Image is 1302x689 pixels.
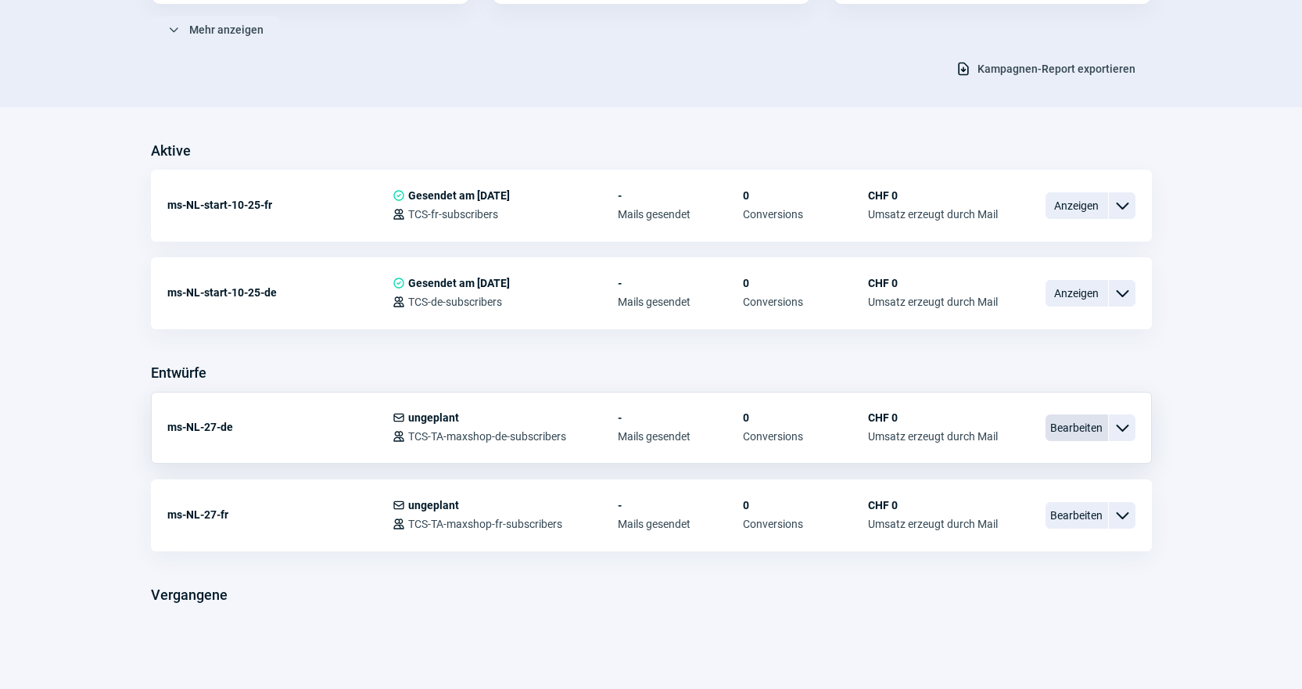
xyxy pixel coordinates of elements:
[408,189,510,202] span: Gesendet am [DATE]
[408,208,498,221] span: TCS-fr-subscribers
[167,499,393,530] div: ms-NL-27-fr
[868,430,998,443] span: Umsatz erzeugt durch Mail
[618,518,743,530] span: Mails gesendet
[868,411,998,424] span: CHF 0
[618,296,743,308] span: Mails gesendet
[167,277,393,308] div: ms-NL-start-10-25-de
[1046,414,1108,441] span: Bearbeiten
[868,296,998,308] span: Umsatz erzeugt durch Mail
[408,430,566,443] span: TCS-TA-maxshop-de-subscribers
[1046,192,1108,219] span: Anzeigen
[618,411,743,424] span: -
[743,208,868,221] span: Conversions
[618,189,743,202] span: -
[618,430,743,443] span: Mails gesendet
[167,411,393,443] div: ms-NL-27-de
[743,189,868,202] span: 0
[868,208,998,221] span: Umsatz erzeugt durch Mail
[1046,280,1108,307] span: Anzeigen
[868,499,998,511] span: CHF 0
[868,518,998,530] span: Umsatz erzeugt durch Mail
[618,208,743,221] span: Mails gesendet
[868,189,998,202] span: CHF 0
[618,499,743,511] span: -
[743,499,868,511] span: 0
[743,277,868,289] span: 0
[743,430,868,443] span: Conversions
[189,17,264,42] span: Mehr anzeigen
[1046,502,1108,529] span: Bearbeiten
[408,296,502,308] span: TCS-de-subscribers
[977,56,1135,81] span: Kampagnen-Report exportieren
[408,499,459,511] span: ungeplant
[618,277,743,289] span: -
[868,277,998,289] span: CHF 0
[743,411,868,424] span: 0
[408,411,459,424] span: ungeplant
[408,518,562,530] span: TCS-TA-maxshop-fr-subscribers
[151,16,280,43] button: Mehr anzeigen
[408,277,510,289] span: Gesendet am [DATE]
[743,518,868,530] span: Conversions
[151,361,206,386] h3: Entwürfe
[151,583,228,608] h3: Vergangene
[743,296,868,308] span: Conversions
[939,56,1152,82] button: Kampagnen-Report exportieren
[167,189,393,221] div: ms-NL-start-10-25-fr
[151,138,191,163] h3: Aktive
